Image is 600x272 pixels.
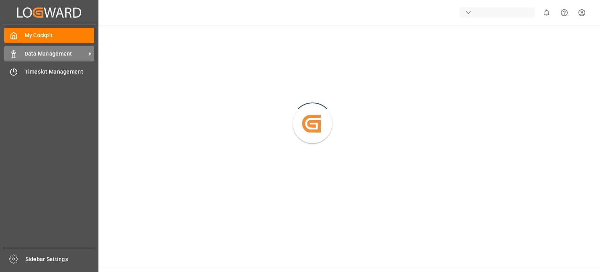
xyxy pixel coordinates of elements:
[555,4,573,22] button: Help Center
[4,28,94,43] a: My Cockpit
[538,4,555,22] button: show 0 new notifications
[4,64,94,79] a: Timeslot Management
[25,50,86,58] span: Data Management
[25,255,95,263] span: Sidebar Settings
[25,31,95,40] span: My Cockpit
[25,68,95,76] span: Timeslot Management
